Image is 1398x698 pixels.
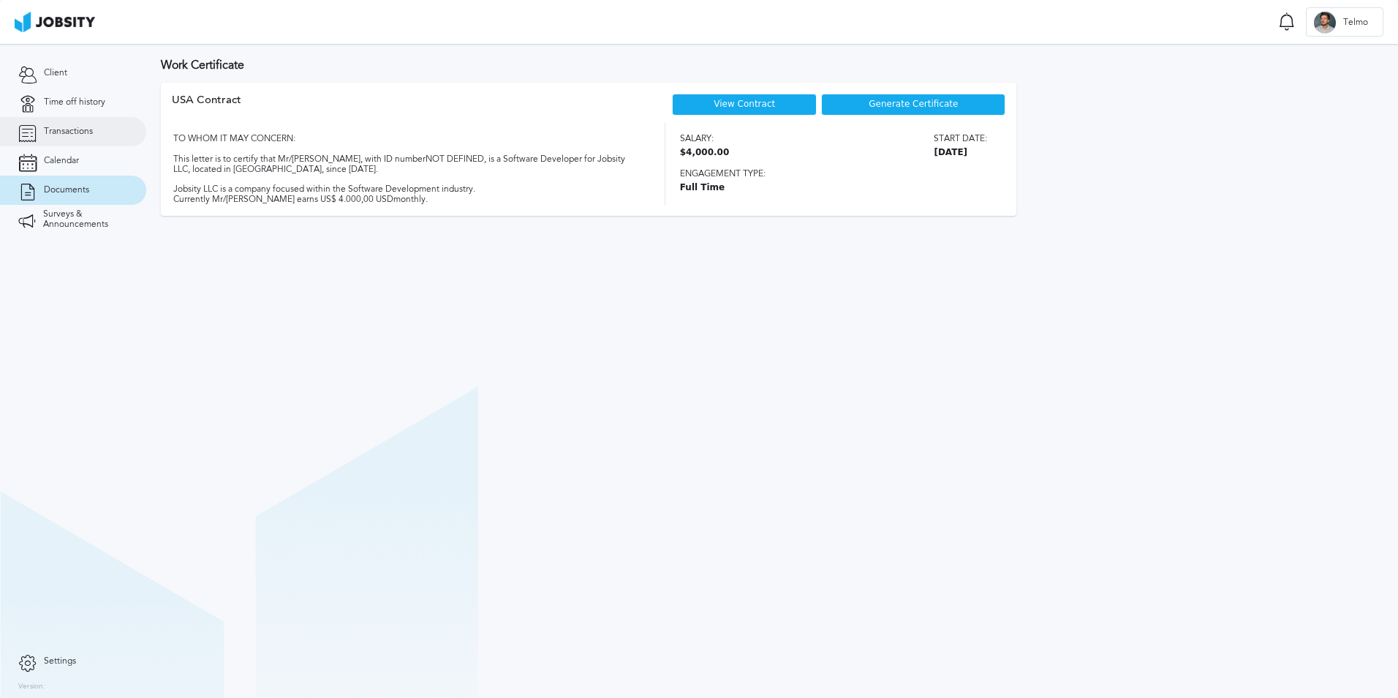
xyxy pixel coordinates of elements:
[44,185,89,195] span: Documents
[44,656,76,667] span: Settings
[714,99,775,109] a: View Contract
[44,68,67,78] span: Client
[680,169,988,179] span: Engagement type:
[934,134,987,144] span: Start date:
[680,148,730,158] span: $4,000.00
[869,100,958,110] span: Generate Certificate
[161,59,1383,72] h3: Work Certificate
[18,683,45,691] label: Version:
[44,127,93,137] span: Transactions
[1306,7,1383,37] button: TTelmo
[680,134,730,144] span: Salary:
[44,156,79,166] span: Calendar
[43,209,128,230] span: Surveys & Announcements
[172,94,241,123] div: USA Contract
[934,148,987,158] span: [DATE]
[1336,18,1375,28] span: Telmo
[15,12,95,32] img: ab4bad089aa723f57921c736e9817d99.png
[1314,12,1336,34] div: T
[680,183,988,193] span: Full Time
[172,123,639,205] div: TO WHOM IT MAY CONCERN: This letter is to certify that Mr/[PERSON_NAME], with ID number NOT DEFIN...
[44,97,105,108] span: Time off history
